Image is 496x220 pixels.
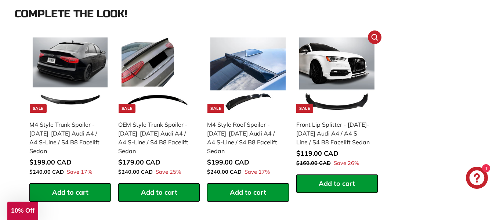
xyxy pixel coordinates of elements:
[207,34,289,183] a: Sale M4 Style Roof Spoiler - [DATE]-[DATE] Audi A4 / A4 S-Line / S4 B8 Facelift Sedan Save 17%
[296,160,331,166] span: $160.00 CAD
[207,183,289,202] button: Add to cart
[118,34,200,183] a: Sale audi a4 spoiler OEM Style Trunk Spoiler - [DATE]-[DATE] Audi A4 / A4 S-Line / S4 B8 Facelift...
[296,120,370,147] div: Front Lip Splitter - [DATE]-[DATE] Audi A4 / A4 S-Line / S4 B8 Facelift Sedan
[7,202,38,220] div: 10% Off
[29,34,111,183] a: Sale M4 Style Trunk Spoiler - [DATE]-[DATE] Audi A4 / A4 S-Line / S4 B8 Facelift Sedan Save 17%
[122,37,196,112] img: audi a4 spoiler
[52,188,88,196] span: Add to cart
[29,120,104,155] div: M4 Style Trunk Spoiler - [DATE]-[DATE] Audi A4 / A4 S-Line / S4 B8 Facelift Sedan
[319,179,355,188] span: Add to cart
[230,188,266,196] span: Add to cart
[29,169,64,175] span: $240.00 CAD
[15,8,481,20] div: Complete the look!
[118,120,192,155] div: OEM Style Trunk Spoiler - [DATE]-[DATE] Audi A4 / A4 S-Line / S4 B8 Facelift Sedan
[245,168,270,176] span: Save 17%
[296,104,313,113] div: Sale
[119,104,135,113] div: Sale
[207,104,224,113] div: Sale
[296,149,338,158] span: $119.00 CAD
[207,120,281,155] div: M4 Style Roof Spoiler - [DATE]-[DATE] Audi A4 / A4 S-Line / S4 B8 Facelift Sedan
[118,158,160,166] span: $179.00 CAD
[118,169,153,175] span: $240.00 CAD
[464,167,490,191] inbox-online-store-chat: Shopify online store chat
[207,169,242,175] span: $240.00 CAD
[141,188,177,196] span: Add to cart
[296,34,378,174] a: Sale Front Lip Splitter - [DATE]-[DATE] Audi A4 / A4 S-Line / S4 B8 Facelift Sedan Save 26%
[334,159,359,167] span: Save 26%
[11,207,34,214] span: 10% Off
[207,158,249,166] span: $199.00 CAD
[29,183,111,202] button: Add to cart
[67,168,92,176] span: Save 17%
[29,158,72,166] span: $199.00 CAD
[296,174,378,193] button: Add to cart
[156,168,181,176] span: Save 25%
[118,183,200,202] button: Add to cart
[30,104,47,113] div: Sale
